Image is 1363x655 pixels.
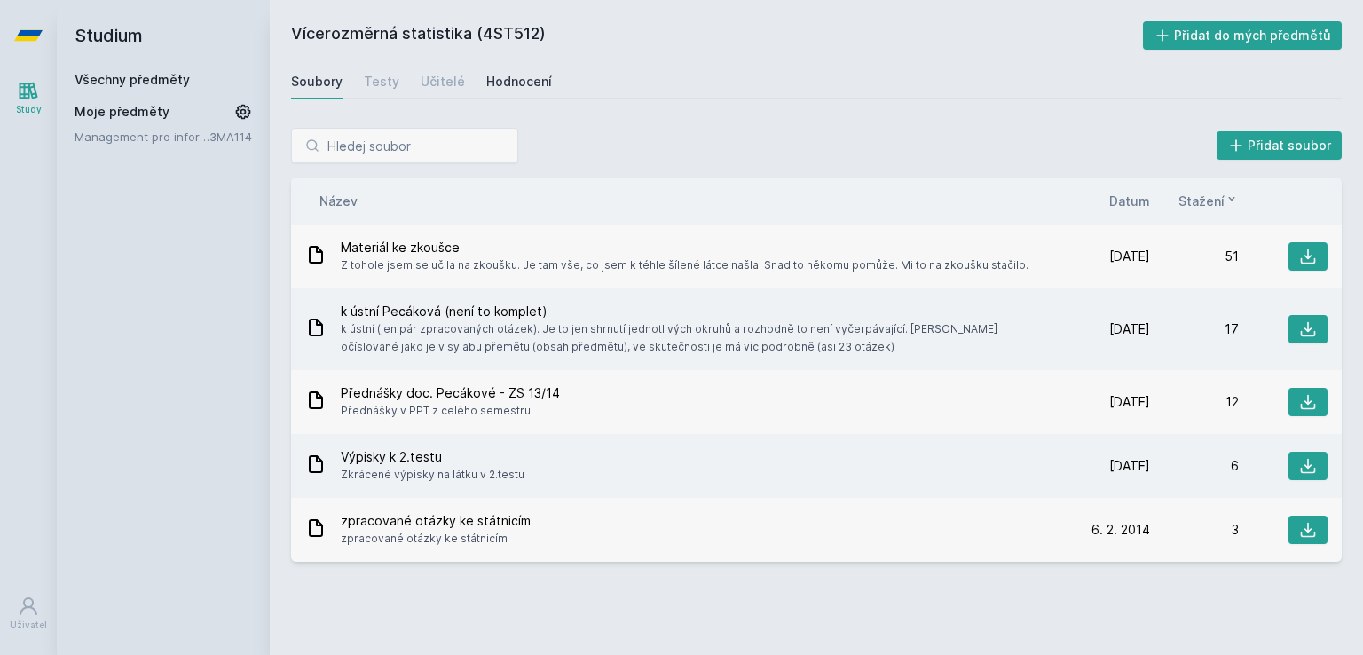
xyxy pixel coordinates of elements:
span: [DATE] [1109,393,1150,411]
a: Soubory [291,64,343,99]
div: Učitelé [421,73,465,91]
span: Moje předměty [75,103,169,121]
span: Materiál ke zkoušce [341,239,1028,256]
button: Název [319,192,358,210]
span: zpracované otázky ke státnicím [341,512,531,530]
span: zpracované otázky ke státnicím [341,530,531,548]
input: Hledej soubor [291,128,518,163]
div: 3 [1150,521,1239,539]
span: Stažení [1178,192,1225,210]
div: Uživatel [10,619,47,632]
span: Z tohole jsem se učila na zkoušku. Je tam vše, co jsem k téhle šílené látce našla. Snad to někomu... [341,256,1028,274]
span: [DATE] [1109,320,1150,338]
span: Zkrácené výpisky na látku v 2.testu [341,466,524,484]
a: Testy [364,64,399,99]
a: Učitelé [421,64,465,99]
button: Přidat do mých předmětů [1143,21,1343,50]
span: 6. 2. 2014 [1091,521,1150,539]
span: k ústní (jen pár zpracovaných otázek). Je to jen shrnutí jednotlivých okruhů a rozhodně to není v... [341,320,1054,356]
button: Stažení [1178,192,1239,210]
div: 17 [1150,320,1239,338]
button: Datum [1109,192,1150,210]
span: [DATE] [1109,457,1150,475]
div: 6 [1150,457,1239,475]
a: Management pro informatiky a statistiky [75,128,209,146]
div: 12 [1150,393,1239,411]
div: 51 [1150,248,1239,265]
span: k ústní Pecáková (není to komplet) [341,303,1054,320]
a: Uživatel [4,587,53,641]
div: Study [16,103,42,116]
span: [DATE] [1109,248,1150,265]
a: Hodnocení [486,64,552,99]
div: Soubory [291,73,343,91]
div: Testy [364,73,399,91]
span: Přednášky v PPT z celého semestru [341,402,560,420]
a: 3MA114 [209,130,252,144]
a: Všechny předměty [75,72,190,87]
span: Přednášky doc. Pecákové - ZS 13/14 [341,384,560,402]
button: Přidat soubor [1217,131,1343,160]
h2: Vícerozměrná statistika (4ST512) [291,21,1143,50]
a: Study [4,71,53,125]
span: Výpisky k 2.testu [341,448,524,466]
div: Hodnocení [486,73,552,91]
